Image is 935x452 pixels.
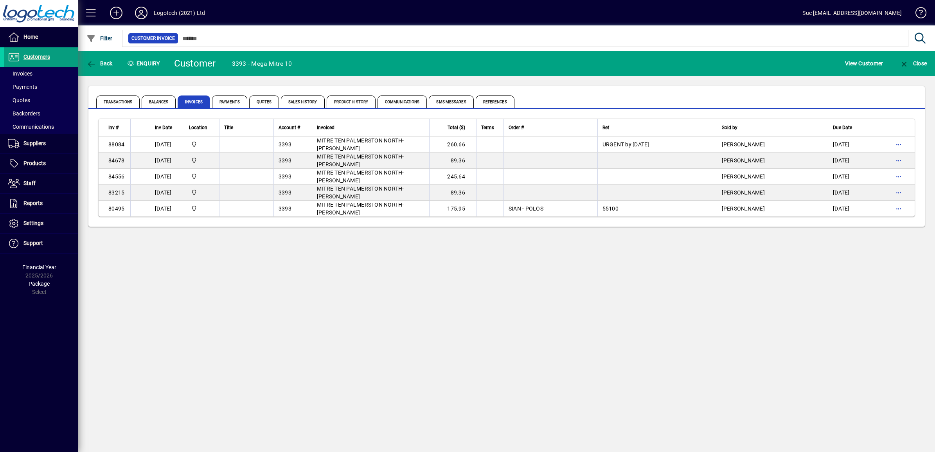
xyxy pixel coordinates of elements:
[174,57,216,70] div: Customer
[279,123,307,132] div: Account #
[448,123,465,132] span: Total ($)
[892,186,905,199] button: More options
[8,110,40,117] span: Backorders
[833,123,852,132] span: Due Date
[232,58,292,70] div: 3393 - Mega Mitre 10
[722,123,824,132] div: Sold by
[150,169,184,185] td: [DATE]
[150,153,184,169] td: [DATE]
[476,95,514,108] span: References
[429,137,476,153] td: 260.66
[150,185,184,201] td: [DATE]
[722,157,765,164] span: [PERSON_NAME]
[429,185,476,201] td: 89.36
[602,205,619,212] span: 55100
[178,95,210,108] span: Invoices
[802,7,902,19] div: Sue [EMAIL_ADDRESS][DOMAIN_NAME]
[722,173,765,180] span: [PERSON_NAME]
[317,169,404,184] span: MITRE TEN PALMERSTON NORTH- [PERSON_NAME]
[843,56,885,70] button: View Customer
[154,7,205,19] div: Logotech (2021) Ltd
[142,95,176,108] span: Balances
[108,141,124,148] span: 88084
[189,188,214,197] span: Central
[899,60,927,67] span: Close
[8,124,54,130] span: Communications
[4,174,78,193] a: Staff
[150,201,184,216] td: [DATE]
[279,205,291,212] span: 3393
[509,205,543,212] span: SIAN - POLOS
[429,153,476,169] td: 89.36
[108,157,124,164] span: 84678
[279,123,300,132] span: Account #
[4,194,78,213] a: Reports
[212,95,247,108] span: Payments
[828,185,864,201] td: [DATE]
[892,202,905,215] button: More options
[4,234,78,253] a: Support
[279,141,291,148] span: 3393
[23,180,36,186] span: Staff
[8,84,37,90] span: Payments
[279,173,291,180] span: 3393
[281,95,324,108] span: Sales History
[317,153,404,167] span: MITRE TEN PALMERSTON NORTH- [PERSON_NAME]
[910,2,925,27] a: Knowledge Base
[189,204,214,213] span: Central
[108,205,124,212] span: 80495
[155,123,179,132] div: Inv Date
[23,240,43,246] span: Support
[8,70,32,77] span: Invoices
[78,56,121,70] app-page-header-button: Back
[279,157,291,164] span: 3393
[828,169,864,185] td: [DATE]
[845,57,883,70] span: View Customer
[23,140,46,146] span: Suppliers
[108,123,119,132] span: Inv #
[86,35,113,41] span: Filter
[189,140,214,149] span: Central
[23,54,50,60] span: Customers
[509,123,593,132] div: Order #
[22,264,56,270] span: Financial Year
[317,202,404,216] span: MITRE TEN PALMERSTON NORTH- [PERSON_NAME]
[108,173,124,180] span: 84556
[108,123,126,132] div: Inv #
[429,95,473,108] span: SMS Messages
[317,123,424,132] div: Invoiced
[722,141,765,148] span: [PERSON_NAME]
[189,123,214,132] div: Location
[189,172,214,181] span: Central
[279,189,291,196] span: 3393
[224,123,269,132] div: Title
[29,281,50,287] span: Package
[828,201,864,216] td: [DATE]
[155,123,172,132] span: Inv Date
[602,123,609,132] span: Ref
[828,137,864,153] td: [DATE]
[4,94,78,107] a: Quotes
[722,123,737,132] span: Sold by
[4,134,78,153] a: Suppliers
[224,123,233,132] span: Title
[722,189,765,196] span: [PERSON_NAME]
[509,123,524,132] span: Order #
[892,138,905,151] button: More options
[86,60,113,67] span: Back
[96,95,140,108] span: Transactions
[828,153,864,169] td: [DATE]
[378,95,427,108] span: Communications
[23,34,38,40] span: Home
[892,170,905,183] button: More options
[23,200,43,206] span: Reports
[317,137,404,151] span: MITRE TEN PALMERSTON NORTH- [PERSON_NAME]
[23,160,46,166] span: Products
[4,154,78,173] a: Products
[121,57,168,70] div: Enquiry
[833,123,859,132] div: Due Date
[4,120,78,133] a: Communications
[4,214,78,233] a: Settings
[4,107,78,120] a: Backorders
[131,34,175,42] span: Customer Invoice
